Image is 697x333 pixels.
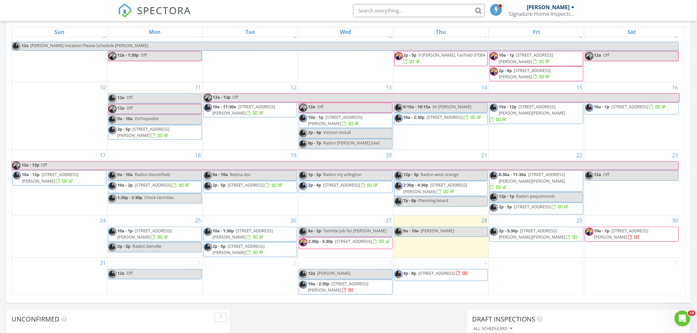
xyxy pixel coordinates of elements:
[135,115,159,121] span: Orthopedist
[393,82,489,150] td: Go to August 14, 2025
[213,171,228,177] span: 9a - 10a
[108,243,117,251] img: capture.jpg
[490,193,498,201] img: capture.jpg
[118,9,191,23] a: SPECTORA
[213,182,284,188] a: 2p - 5p [STREET_ADDRESS]
[594,171,601,177] span: 12a
[514,204,551,210] span: [STREET_ADDRESS]
[98,150,107,161] a: Go to August 17, 2025
[126,94,133,100] span: Off
[532,27,541,37] a: Friday
[308,114,362,126] span: [STREET_ADDRESS][PERSON_NAME]
[298,150,394,216] td: Go to August 20, 2025
[603,171,610,177] span: Off
[584,82,680,150] td: Go to August 16, 2025
[393,31,489,82] td: Go to August 7, 2025
[107,258,203,295] td: Go to September 1, 2025
[435,27,448,37] a: Thursday
[671,216,680,226] a: Go to August 30, 2025
[144,194,174,200] span: Check termites
[299,140,307,148] img: capture.jpg
[13,171,21,180] img: capture.jpg
[213,94,231,102] span: 12a - 12p
[594,52,601,58] span: 12a
[308,238,391,244] a: 2:30p - 5:30p [STREET_ADDRESS]
[489,82,584,150] td: Go to August 15, 2025
[299,181,393,193] a: 2p - 4p [STREET_ADDRESS]
[107,150,203,216] td: Go to August 18, 2025
[299,238,307,246] img: download.jpg
[594,228,649,240] a: 10a - 1p [STREET_ADDRESS][PERSON_NAME]
[688,311,696,316] span: 10
[603,52,610,58] span: Off
[308,140,321,146] span: 6p - 7p
[499,193,514,199] span: 12p - 1p
[419,270,456,276] span: [STREET_ADDRESS]
[107,216,203,258] td: Go to August 25, 2025
[230,171,251,177] span: Retina doc
[117,182,190,188] a: 10a - 2p [STREET_ADDRESS]
[308,114,362,126] a: 10a - 1p [STREET_ADDRESS][PERSON_NAME]
[395,104,403,112] img: capture.jpg
[394,51,488,66] a: 2p - 5p 9 [PERSON_NAME], Fairfield 07004
[213,104,275,116] a: 10a - 11:30a [STREET_ADDRESS][PERSON_NAME]
[433,104,472,110] span: Dr [PERSON_NAME]
[308,281,368,293] a: 10a - 2:30p [STREET_ADDRESS][PERSON_NAME]
[108,181,202,193] a: 10a - 2p [STREET_ADDRESS]
[41,162,47,168] span: Off
[317,104,323,110] span: Off
[490,67,498,76] img: download.jpg
[117,182,133,188] span: 10a - 2p
[118,3,132,18] img: The Best Home Inspection Software - Spectora
[117,228,172,240] span: [STREET_ADDRESS][PERSON_NAME]
[489,227,583,242] a: 2p - 5:30p [STREET_ADDRESS][PERSON_NAME][PERSON_NAME]
[13,170,106,185] a: 10a - 12p [STREET_ADDRESS][PERSON_NAME]
[213,228,273,240] a: 10a - 1:30p [STREET_ADDRESS][PERSON_NAME]
[499,204,570,210] a: 2p - 5p [STREET_ADDRESS]
[388,258,393,269] a: Go to September 3, 2025
[108,270,117,278] img: capture.jpg
[395,52,403,60] img: download.jpg
[117,126,130,132] span: 3p - 5p
[584,31,680,82] td: Go to August 9, 2025
[499,52,553,64] span: [STREET_ADDRESS][PERSON_NAME]
[213,243,265,255] span: [STREET_ADDRESS][PERSON_NAME]
[213,104,237,110] span: 10a - 11:30a
[213,243,265,255] a: 2p - 5p [STREET_ADDRESS][PERSON_NAME]
[404,182,467,194] span: [STREET_ADDRESS][PERSON_NAME]
[480,150,488,161] a: Go to August 21, 2025
[335,238,372,244] span: [STREET_ADDRESS]
[299,270,307,278] img: capture.jpg
[473,327,512,331] div: All schedulers
[499,228,518,234] span: 2p - 5:30p
[308,228,321,234] span: 8a - 2p
[490,228,498,236] img: capture.jpg
[584,150,680,216] td: Go to August 23, 2025
[489,216,584,258] td: Go to August 29, 2025
[395,114,403,122] img: capture.jpg
[298,216,394,258] td: Go to August 27, 2025
[108,94,117,103] img: capture.jpg
[308,171,321,177] span: 1p - 2p
[395,171,403,180] img: capture.jpg
[30,42,148,48] span: [PERSON_NAME] Vacation Please Schedule [PERSON_NAME]
[499,228,565,240] span: [STREET_ADDRESS][PERSON_NAME][PERSON_NAME]
[483,258,488,269] a: Go to September 4, 2025
[107,31,203,82] td: Go to August 4, 2025
[299,171,307,180] img: capture.jpg
[299,129,307,138] img: capture.jpg
[585,52,594,60] img: download.jpg
[499,104,565,116] span: [STREET_ADDRESS][PERSON_NAME][PERSON_NAME]
[108,227,202,242] a: 10a - 1p [STREET_ADDRESS][PERSON_NAME]
[612,104,649,110] span: [STREET_ADDRESS]
[298,31,394,82] td: Go to August 6, 2025
[299,237,393,249] a: 2:30p - 5:30p [STREET_ADDRESS]
[404,52,486,64] a: 2p - 5p 9 [PERSON_NAME], Fairfield 07004
[404,182,429,188] span: 2:30p - 4:30p
[203,31,298,82] td: Go to August 5, 2025
[490,104,565,122] a: 10a - 12p [STREET_ADDRESS][PERSON_NAME][PERSON_NAME]
[22,171,40,177] span: 10a - 12p
[107,82,203,150] td: Go to August 11, 2025
[499,171,565,184] span: [STREET_ADDRESS][PERSON_NAME][PERSON_NAME]
[117,94,125,100] span: 12a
